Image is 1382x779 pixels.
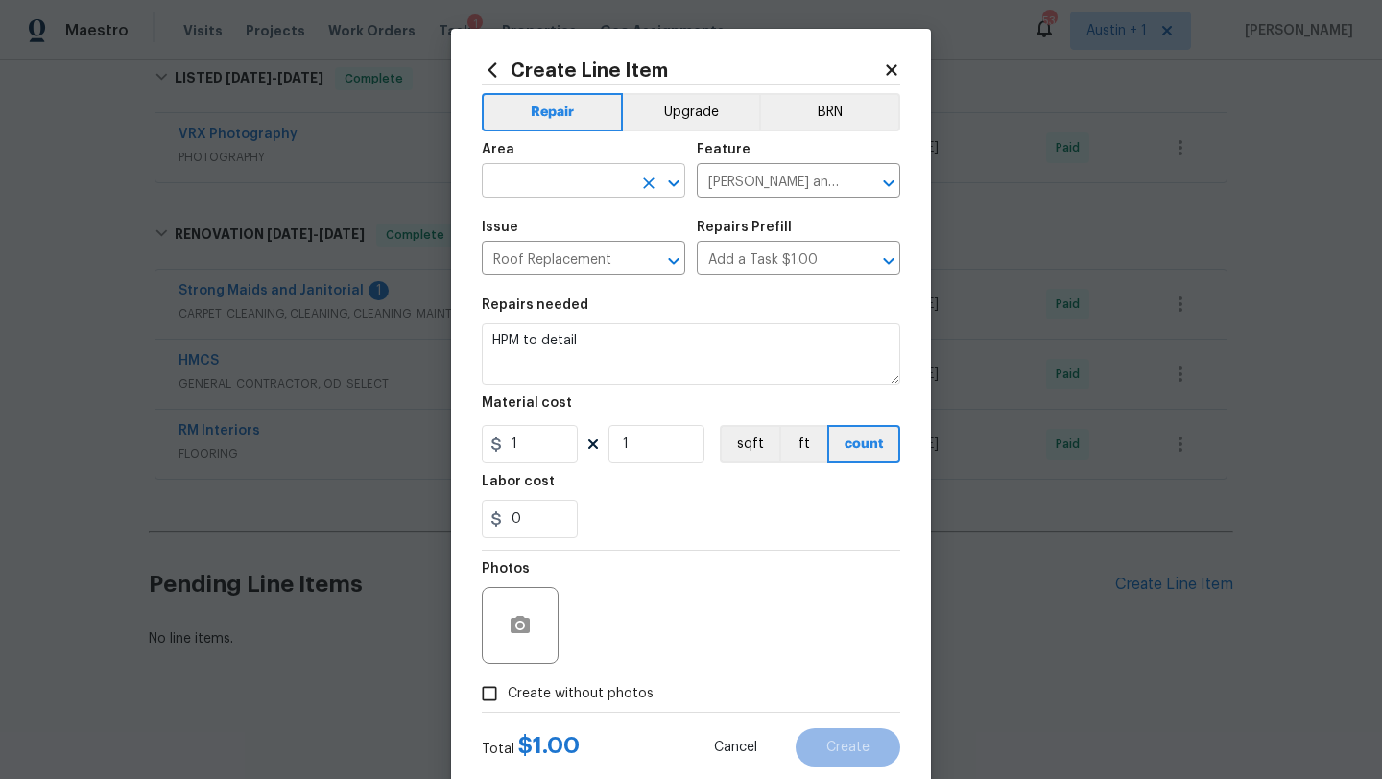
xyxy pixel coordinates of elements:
button: Create [796,728,900,767]
h2: Create Line Item [482,59,883,81]
button: Open [875,170,902,197]
button: Upgrade [623,93,760,131]
button: Repair [482,93,623,131]
button: Cancel [683,728,788,767]
button: sqft [720,425,779,463]
span: Create [826,741,870,755]
button: ft [779,425,827,463]
span: $ 1.00 [518,734,580,757]
button: Open [660,248,687,274]
h5: Labor cost [482,475,555,488]
h5: Issue [482,221,518,234]
button: Clear [635,170,662,197]
span: Cancel [714,741,757,755]
h5: Area [482,143,514,156]
button: count [827,425,900,463]
textarea: HPM to detail [482,323,900,385]
h5: Photos [482,562,530,576]
h5: Material cost [482,396,572,410]
h5: Repairs Prefill [697,221,792,234]
button: Open [875,248,902,274]
button: Open [660,170,687,197]
span: Create without photos [508,684,654,704]
div: Total [482,736,580,759]
button: BRN [759,93,900,131]
h5: Repairs needed [482,298,588,312]
h5: Feature [697,143,751,156]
